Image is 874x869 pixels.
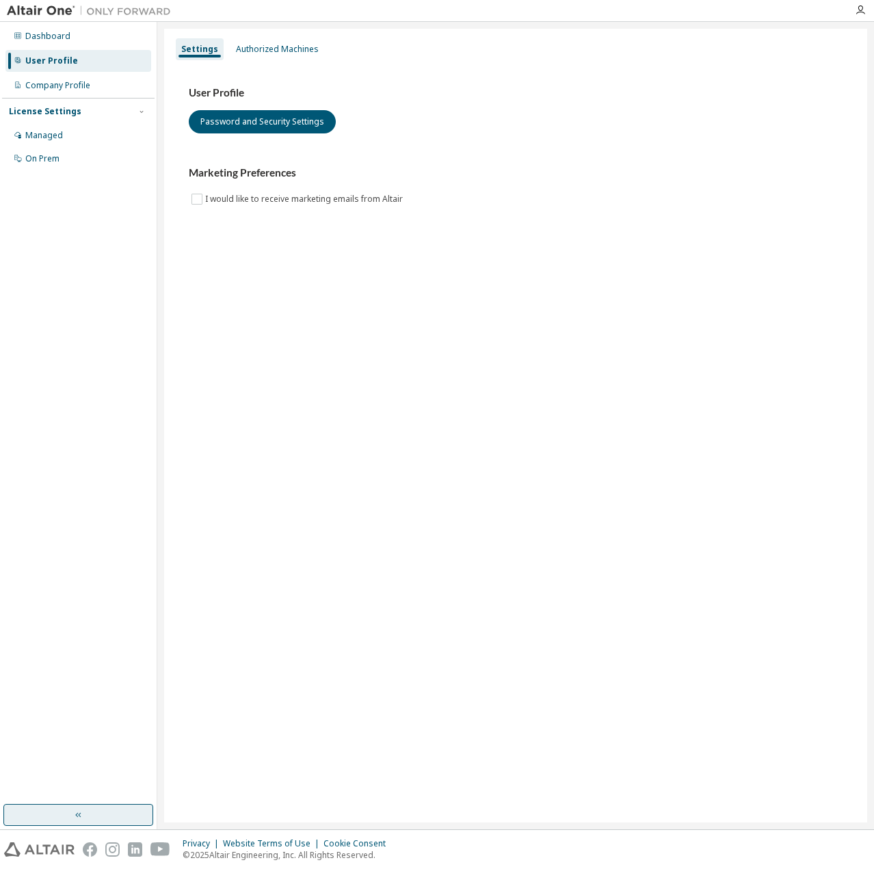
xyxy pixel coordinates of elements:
[183,849,394,861] p: © 2025 Altair Engineering, Inc. All Rights Reserved.
[181,44,218,55] div: Settings
[223,838,323,849] div: Website Terms of Use
[323,838,394,849] div: Cookie Consent
[189,86,843,100] h3: User Profile
[189,166,843,180] h3: Marketing Preferences
[236,44,319,55] div: Authorized Machines
[25,130,63,141] div: Managed
[150,842,170,857] img: youtube.svg
[25,31,70,42] div: Dashboard
[183,838,223,849] div: Privacy
[205,191,406,207] label: I would like to receive marketing emails from Altair
[128,842,142,857] img: linkedin.svg
[83,842,97,857] img: facebook.svg
[105,842,120,857] img: instagram.svg
[25,153,59,164] div: On Prem
[189,110,336,133] button: Password and Security Settings
[25,80,90,91] div: Company Profile
[4,842,75,857] img: altair_logo.svg
[9,106,81,117] div: License Settings
[7,4,178,18] img: Altair One
[25,55,78,66] div: User Profile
